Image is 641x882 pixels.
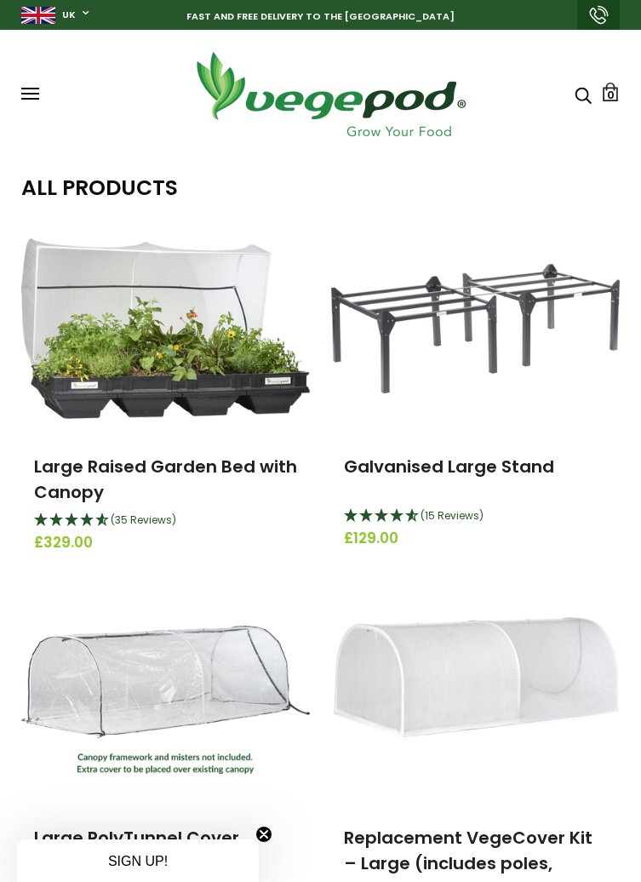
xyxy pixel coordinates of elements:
[111,513,176,527] span: (35 Reviews)
[344,455,554,478] a: Galvanised Large Stand
[181,47,479,141] img: Vegepod
[34,510,297,532] div: 4.69 Stars - 35 Reviews
[108,854,168,868] span: SIGN UP!
[344,528,607,550] span: £129.00
[62,8,76,22] a: UK
[17,839,259,882] div: SIGN UP!Close teaser
[21,7,55,24] img: gb_large.png
[344,506,607,528] div: 4.67 Stars - 15 Reviews
[21,175,620,201] h1: All Products
[575,85,592,103] a: Search
[331,617,620,782] img: Replacement VegeCover Kit – Large (includes poles, connectors, hinge clips, misters and mesh cover)
[421,508,484,523] span: (15 Reviews)
[34,455,297,504] a: Large Raised Garden Bed with Canopy
[21,626,310,774] img: Large PolyTunnel Cover
[34,532,297,554] span: £329.00
[331,264,620,393] img: Galvanised Large Stand
[601,83,620,101] a: Cart
[255,826,272,843] button: Close teaser
[607,87,615,103] span: 0
[21,238,310,419] img: Large Raised Garden Bed with Canopy
[34,826,239,850] a: Large PolyTunnel Cover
